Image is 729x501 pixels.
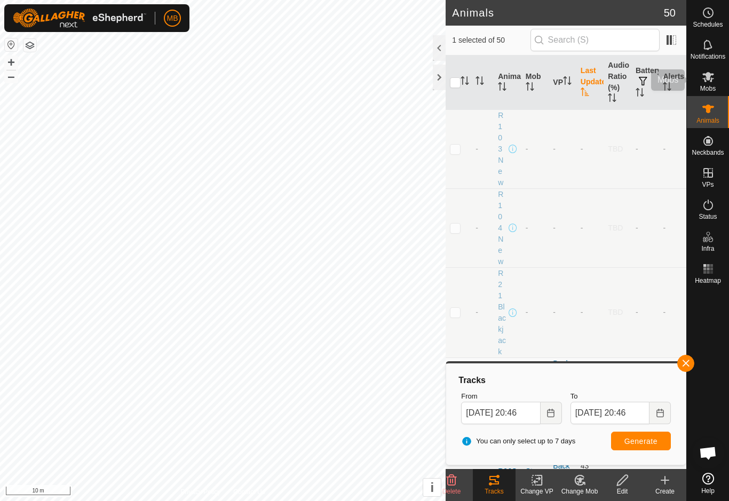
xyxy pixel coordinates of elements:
[452,35,530,46] span: 1 selected of 50
[423,479,441,496] button: i
[701,488,715,494] span: Help
[649,402,671,424] button: Choose Date
[498,84,506,92] p-sorticon: Activate to sort
[5,56,18,69] button: +
[664,5,676,21] span: 50
[563,78,572,86] p-sorticon: Activate to sort
[476,145,478,153] span: -
[570,391,671,402] label: To
[498,268,506,357] span: R21Blackjack
[498,189,506,267] span: R104New
[601,487,644,496] div: Edit
[521,55,549,110] th: Mob
[530,29,660,51] input: Search (S)
[687,468,729,498] a: Help
[644,487,686,496] div: Create
[233,487,265,497] a: Contact Us
[457,374,675,387] div: Tracks
[692,437,724,469] div: Open chat
[23,39,36,52] button: Map Layers
[695,277,721,284] span: Heatmap
[526,222,545,234] div: -
[526,307,545,318] div: -
[516,487,558,496] div: Change VP
[553,224,556,232] app-display-virtual-paddock-transition: -
[699,213,717,220] span: Status
[476,224,478,232] span: -
[5,38,18,51] button: Reset Map
[631,109,659,188] td: -
[461,436,575,447] span: You can only select up to 7 days
[581,89,589,98] p-sorticon: Activate to sort
[461,391,561,402] label: From
[452,6,664,19] h2: Animals
[659,55,686,110] th: Alerts
[473,487,516,496] div: Tracks
[631,55,659,110] th: Battery
[553,145,556,153] app-display-virtual-paddock-transition: -
[696,117,719,124] span: Animals
[498,466,517,488] span: R96Steer
[181,487,221,497] a: Privacy Policy
[700,85,716,92] span: Mobs
[553,359,572,390] a: Back Selection
[663,84,671,92] p-sorticon: Activate to sort
[558,487,601,496] div: Change Mob
[701,245,714,252] span: Infra
[5,70,18,83] button: –
[659,357,686,392] td: -
[693,21,723,28] span: Schedules
[608,145,623,153] span: TBD
[608,308,623,316] span: TBD
[442,488,461,495] span: Delete
[526,84,534,92] p-sorticon: Activate to sort
[691,53,725,60] span: Notifications
[526,466,545,488] div: Steers
[526,144,545,155] div: -
[581,145,583,153] span: -
[549,55,576,110] th: VP
[553,308,556,316] app-display-virtual-paddock-transition: -
[624,437,657,446] span: Generate
[461,78,469,86] p-sorticon: Activate to sort
[631,188,659,267] td: -
[702,181,714,188] span: VPs
[13,9,146,28] img: Gallagher Logo
[636,90,644,98] p-sorticon: Activate to sort
[631,267,659,357] td: -
[659,109,686,188] td: -
[631,357,659,392] td: -
[692,149,724,156] span: Neckbands
[608,224,623,232] span: TBD
[581,308,583,316] span: -
[604,55,631,110] th: Audio Ratio (%)
[659,188,686,267] td: -
[430,480,434,495] span: i
[167,13,178,24] span: MB
[576,55,604,110] th: Last Updated
[476,78,484,86] p-sorticon: Activate to sort
[581,224,583,232] span: -
[476,308,478,316] span: -
[498,110,506,188] span: R103New
[611,432,671,450] button: Generate
[541,402,562,424] button: Choose Date
[494,55,521,110] th: Animal
[608,95,616,104] p-sorticon: Activate to sort
[659,267,686,357] td: -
